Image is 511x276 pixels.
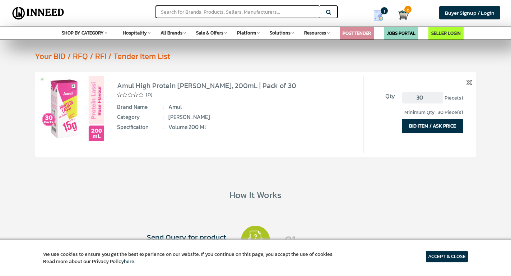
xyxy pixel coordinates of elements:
a: Buyer Signup / Login [439,6,500,19]
span: Platform [237,29,256,36]
a: here [124,258,134,265]
span: SHOP BY CATEGORY [62,29,104,36]
img: Amul High Protein Rose Lassi, 200mL | Pack of 30 [39,76,104,141]
span: Buyer Signup / Login [445,9,494,17]
span: 01 [285,232,403,248]
span: [PERSON_NAME] [168,113,308,121]
div: How It Works [10,188,501,201]
span: : [163,103,164,111]
img: Inneed.Market [10,4,67,22]
a: POST TENDER [343,30,371,37]
article: We use cookies to ensure you get the best experience on our website. If you continue on this page... [43,251,334,265]
a: Cart 0 [398,7,403,23]
img: inneed-close-icon.png [466,80,472,85]
span: Send Query for product [108,232,226,243]
span: Resources [304,29,326,36]
a: SELLER LOGIN [431,30,461,37]
span: Amul [168,103,308,111]
img: Show My Quotes [373,10,384,21]
span: Sale & Offers [196,29,223,36]
span: : [163,113,164,121]
span: Hospitality [123,29,147,36]
span: Brand Name [117,103,164,111]
span: All Brands [161,29,182,36]
a: JOBS PORTAL [387,30,415,37]
a: Amul High Protein [PERSON_NAME], 200mL | Pack of 30 [117,80,296,91]
span: 1 [381,7,388,14]
span: (0) [146,91,153,98]
div: Minimum Qty : 30 Piece(s) [372,109,463,116]
span: Category [117,113,164,121]
span: Qty [372,92,395,101]
a: my Quotes 1 [364,7,398,24]
button: BID ITEM / ASK PRICE [402,119,463,133]
div: Your BID / RFQ / RFI / Tender Item List [35,50,501,62]
img: 1.svg [241,226,270,255]
span: 0 [404,6,412,13]
span: Volume:200 ml [168,123,308,131]
span: Specification [117,123,164,131]
img: Cart [398,10,409,20]
span: : [163,123,164,131]
article: ACCEPT & CLOSE [426,251,468,262]
input: Search for Brands, Products, Sellers, Manufacturers... [155,5,319,18]
span: Piece(s) [445,94,463,102]
span: Solutions [270,29,291,36]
